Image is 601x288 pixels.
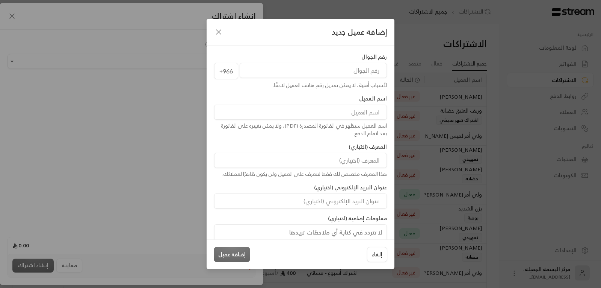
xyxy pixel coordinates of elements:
label: عنوان البريد الإلكتروني (اختياري) [314,184,387,191]
div: لأسباب أمنية، لا يمكن تعديل رقم هاتف العميل لاحقًا. [214,81,387,89]
label: معلومات إضافية (اختياري) [328,215,387,222]
label: رقم الجوال [361,53,387,61]
button: إلغاء [367,247,387,262]
span: +966 [214,63,238,79]
label: اسم العميل [359,95,387,102]
input: رقم الجوال [240,63,387,78]
input: عنوان البريد الإلكتروني (اختياري) [214,194,387,209]
label: المعرف (اختياري) [349,143,387,151]
span: إضافة عميل جديد [332,26,387,38]
input: اسم العميل [214,105,387,120]
div: هذا المعرف مخصص لك فقط لتتعرف على العميل ولن يكون ظاهرًا لعملائك. [214,170,387,178]
div: اسم العميل سيظهر في الفاتورة المصدرة (PDF)، ولا يمكن تغييره على الفاتورة بعد اتمام الدفع. [214,122,387,137]
input: المعرف (اختياري) [214,153,387,168]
